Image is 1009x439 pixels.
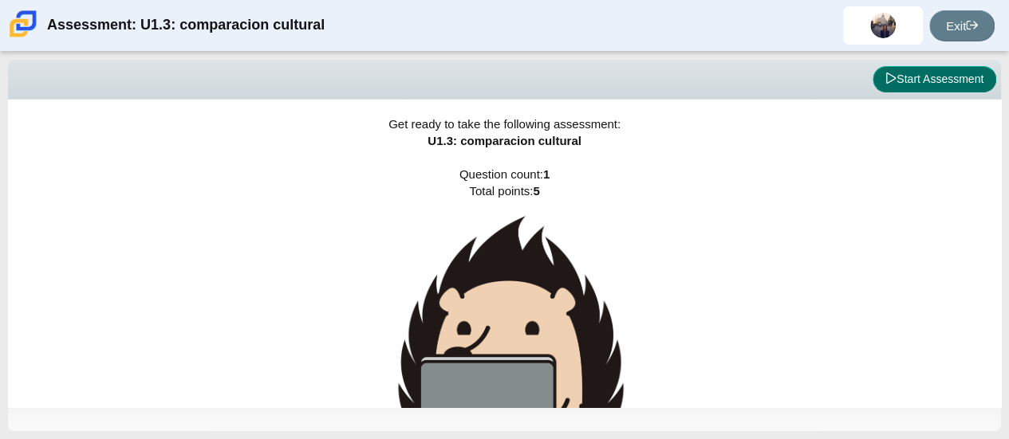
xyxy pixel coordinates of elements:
[6,29,40,43] a: Carmen School of Science & Technology
[533,184,539,198] b: 5
[6,7,40,41] img: Carmen School of Science & Technology
[929,10,995,41] a: Exit
[873,66,996,93] button: Start Assessment
[428,134,581,147] span: U1.3: comparacion cultural
[870,13,896,38] img: britta.barnhart.NdZ84j
[388,117,621,131] span: Get ready to take the following assessment:
[543,167,550,181] b: 1
[47,6,325,45] div: Assessment: U1.3: comparacion cultural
